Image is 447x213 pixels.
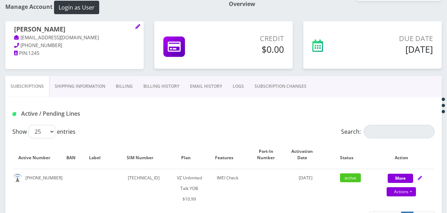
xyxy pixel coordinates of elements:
[376,141,434,168] th: Action: activate to sort column ascending
[287,141,325,168] th: Activation Date: activate to sort column ascending
[227,76,249,97] a: LOGS
[14,50,28,57] a: PIN:
[203,141,252,168] th: Features: activate to sort column ascending
[12,110,146,117] h1: Active / Pending Lines
[218,33,284,44] p: Credit
[249,76,312,97] a: SUBSCRIPTION CHANGES
[112,169,176,208] td: [TECHNICAL_ID]
[253,141,286,168] th: Port-In Number: activate to sort column ascending
[111,76,138,97] a: Billing
[29,125,55,138] select: Showentries
[356,44,433,54] h5: [DATE]
[53,3,99,11] a: Login as User
[14,25,135,34] h1: [PERSON_NAME]
[177,169,202,208] td: VZ Unlimited Talk YOB $10.99
[387,187,416,196] a: Actions
[28,50,40,56] span: 1245
[5,76,49,97] a: Subscriptions
[177,141,202,168] th: Plan: activate to sort column ascending
[218,44,284,54] h5: $0.00
[388,174,413,183] button: More
[86,141,111,168] th: Label: activate to sort column ascending
[341,125,435,138] label: Search:
[54,1,99,14] button: Login as User
[20,42,62,48] span: [PHONE_NUMBER]
[364,125,435,138] input: Search:
[229,1,442,7] h1: Overview
[340,173,361,182] span: active
[326,141,375,168] th: Status: activate to sort column ascending
[356,33,433,44] p: Due Date
[5,1,218,14] h1: Manage Account
[49,76,111,97] a: Shipping Information
[12,125,76,138] label: Show entries
[299,175,312,181] span: [DATE]
[13,174,22,183] img: default.png
[185,76,227,97] a: EMAIL HISTORY
[64,141,85,168] th: BAN: activate to sort column ascending
[13,141,63,168] th: Active Number: activate to sort column ascending
[112,141,176,168] th: SIM Number: activate to sort column ascending
[138,76,185,97] a: Billing History
[12,112,16,116] img: Active / Pending Lines
[14,34,99,41] a: [EMAIL_ADDRESS][DOMAIN_NAME]
[203,173,252,183] div: IMEI Check
[13,169,63,208] td: [PHONE_NUMBER]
